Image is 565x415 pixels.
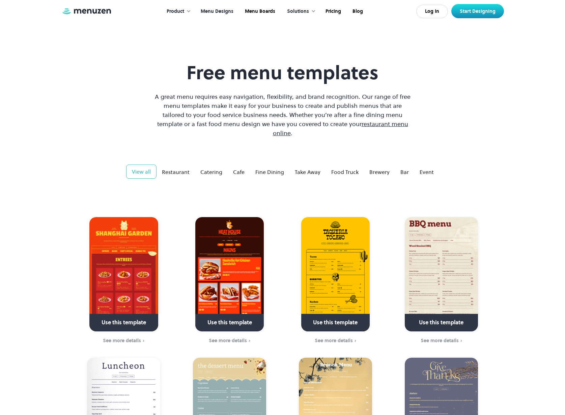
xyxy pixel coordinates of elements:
div: Brewery [369,168,390,176]
div: See more details [209,338,247,343]
div: Product [160,1,194,22]
a: Start Designing [451,4,504,18]
a: See more details [287,337,384,345]
div: Fine Dining [255,168,284,176]
div: Food Truck [331,168,359,176]
a: Use this template [301,217,370,331]
a: Log In [416,5,448,18]
div: Bar [400,168,409,176]
p: A great menu requires easy navigation, flexibility, and brand recognition. Our range of free menu... [153,92,412,138]
div: Take Away [295,168,320,176]
div: See more details [103,338,141,343]
a: See more details [181,337,278,345]
a: Use this template [195,217,264,331]
div: See more details [315,338,353,343]
div: View all [132,168,151,176]
a: Blog [346,1,368,22]
h1: Free menu templates [153,61,412,84]
a: Menu Designs [194,1,238,22]
a: See more details [75,337,173,345]
div: Event [420,168,434,176]
a: Menu Boards [238,1,280,22]
div: Solutions [287,8,309,15]
div: Restaurant [162,168,190,176]
div: Cafe [233,168,245,176]
div: Product [167,8,184,15]
a: See more details [393,337,490,345]
a: Use this template [405,217,478,331]
a: Pricing [319,1,346,22]
div: Solutions [280,1,319,22]
div: Catering [200,168,222,176]
a: Use this template [89,217,158,331]
div: See more details [421,338,459,343]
